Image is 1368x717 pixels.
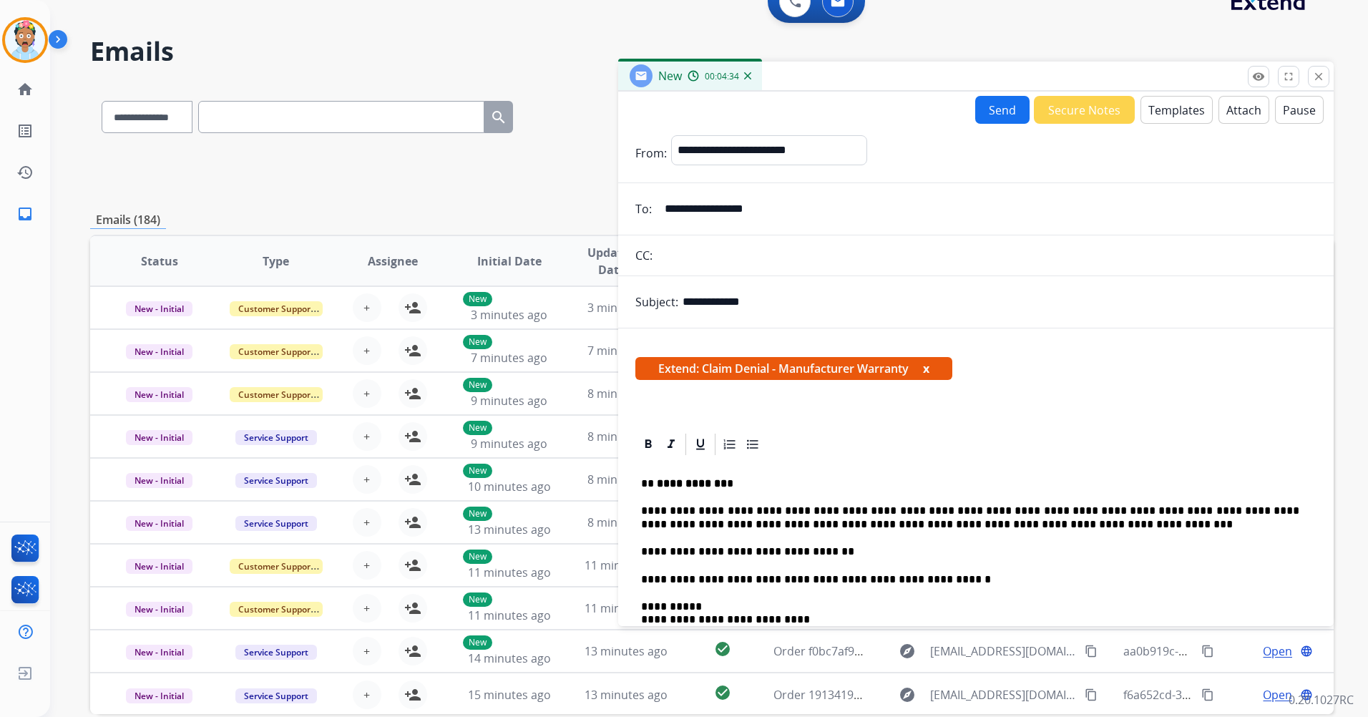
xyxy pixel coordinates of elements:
span: Service Support [235,688,317,703]
p: 0.20.1027RC [1289,691,1354,708]
span: New - Initial [126,516,192,531]
mat-icon: language [1300,645,1313,658]
span: New - Initial [126,688,192,703]
mat-icon: list_alt [16,122,34,140]
mat-icon: person_add [404,342,421,359]
div: Ordered List [719,434,741,455]
div: Bullet List [742,434,763,455]
mat-icon: fullscreen [1282,70,1295,83]
p: New [463,592,492,607]
span: Customer Support [230,602,323,617]
span: New [658,68,682,84]
p: New [463,378,492,392]
span: New - Initial [126,344,192,359]
span: New - Initial [126,387,192,402]
mat-icon: home [16,81,34,98]
span: + [363,643,370,660]
div: Bold [637,434,659,455]
img: avatar [5,20,45,60]
span: 8 minutes ago [587,472,664,487]
p: From: [635,145,667,162]
button: Templates [1140,96,1213,124]
p: New [463,507,492,521]
span: aa0b919c-c127-4d34-88c0-1d7a2d4a7f39 [1123,643,1342,659]
mat-icon: content_copy [1085,645,1098,658]
mat-icon: remove_red_eye [1252,70,1265,83]
p: Emails (184) [90,211,166,229]
span: Service Support [235,430,317,445]
span: 8 minutes ago [587,429,664,444]
span: + [363,600,370,617]
mat-icon: person_add [404,471,421,488]
span: 7 minutes ago [587,343,664,358]
span: Customer Support [230,559,323,574]
mat-icon: person_add [404,643,421,660]
span: 11 minutes ago [585,600,668,616]
button: Attach [1218,96,1269,124]
span: 3 minutes ago [471,307,547,323]
span: 9 minutes ago [471,436,547,452]
span: Type [263,253,289,270]
span: 7 minutes ago [471,350,547,366]
p: New [463,635,492,650]
span: + [363,299,370,316]
mat-icon: inbox [16,205,34,223]
span: Updated Date [580,244,644,278]
p: New [463,292,492,306]
span: f6a652cd-31ef-47de-b02d-76152ed40b1d [1123,687,1342,703]
p: New [463,335,492,349]
mat-icon: person_add [404,557,421,574]
button: + [353,508,381,537]
span: Initial Date [477,253,542,270]
mat-icon: content_copy [1085,688,1098,701]
span: 00:04:34 [705,71,739,82]
mat-icon: explore [899,686,916,703]
span: 11 minutes ago [468,565,551,580]
mat-icon: language [1300,688,1313,701]
span: 14 minutes ago [468,650,551,666]
h2: Emails [90,37,1334,66]
span: 13 minutes ago [585,643,668,659]
div: Underline [690,434,711,455]
span: New - Initial [126,602,192,617]
span: Status [141,253,178,270]
button: + [353,422,381,451]
mat-icon: explore [899,643,916,660]
p: New [463,421,492,435]
mat-icon: check_circle [714,640,731,658]
p: CC: [635,247,653,264]
span: New - Initial [126,473,192,488]
span: [EMAIL_ADDRESS][DOMAIN_NAME] [930,643,1077,660]
span: Customer Support [230,301,323,316]
mat-icon: person_add [404,299,421,316]
span: Order 19134190-1818-4530-9f89-7addbfdf6992 [773,687,1023,703]
span: [EMAIL_ADDRESS][DOMAIN_NAME] [930,686,1077,703]
span: 11 minutes ago [585,557,668,573]
span: + [363,385,370,402]
span: 10 minutes ago [468,479,551,494]
span: + [363,471,370,488]
div: Italic [660,434,682,455]
button: + [353,379,381,408]
mat-icon: close [1312,70,1325,83]
span: + [363,514,370,531]
button: + [353,594,381,623]
span: 13 minutes ago [468,522,551,537]
span: Customer Support [230,344,323,359]
mat-icon: person_add [404,428,421,445]
mat-icon: person_add [404,514,421,531]
mat-icon: content_copy [1201,645,1214,658]
span: 9 minutes ago [471,393,547,409]
button: + [353,551,381,580]
p: New [463,550,492,564]
button: + [353,465,381,494]
p: New [463,464,492,478]
mat-icon: content_copy [1201,688,1214,701]
button: + [353,637,381,665]
mat-icon: check_circle [714,684,731,701]
button: + [353,293,381,322]
mat-icon: person_add [404,385,421,402]
button: Pause [1275,96,1324,124]
span: Open [1263,686,1292,703]
span: 8 minutes ago [587,386,664,401]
